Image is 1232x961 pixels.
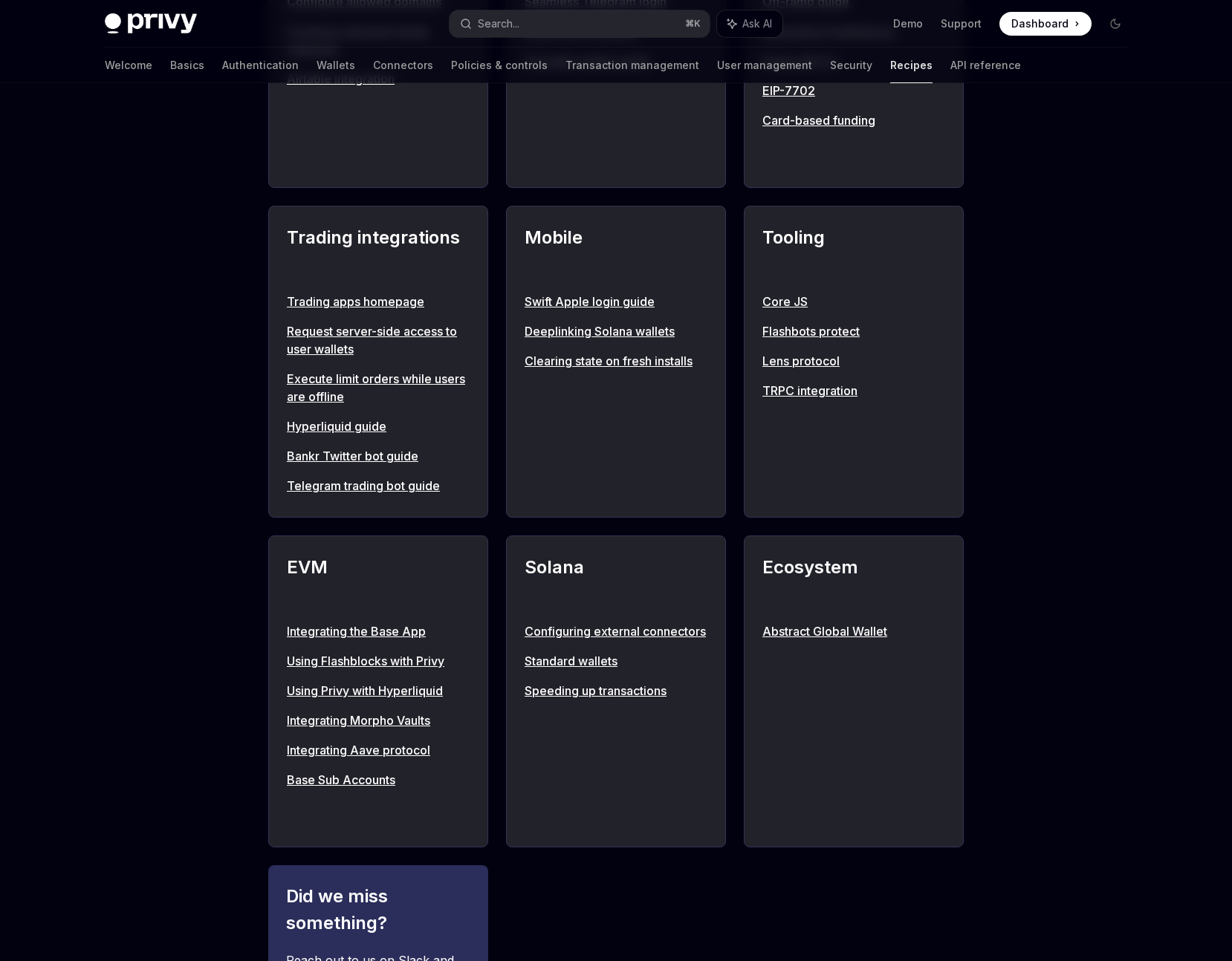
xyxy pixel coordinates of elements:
a: Authentication [222,48,299,83]
a: Dashboard [999,12,1092,36]
a: Lens protocol [762,352,945,370]
a: Using Flashblocks with Privy [287,652,470,670]
div: Search... [478,15,519,33]
a: Bankr Twitter bot guide [287,447,470,465]
a: Base Sub Accounts [287,771,470,789]
a: Connectors [373,48,433,83]
a: Support [941,16,982,31]
a: Integrating Aave protocol [287,741,470,759]
a: Integrating the Base App [287,622,470,640]
a: Telegram trading bot guide [287,477,470,495]
h2: Ecosystem [762,554,945,607]
span: ⌘ K [685,18,701,30]
a: EIP-7702 [762,82,945,100]
h2: Mobile [525,224,707,278]
span: Ask AI [742,16,772,31]
a: Recipes [890,48,933,83]
a: Clearing state on fresh installs [525,352,707,370]
a: Policies & controls [451,48,548,83]
h2: Solana [525,554,707,607]
a: Welcome [105,48,152,83]
a: Configuring external connectors [525,622,707,640]
a: Hyperliquid guide [287,417,470,435]
a: Core JS [762,293,945,310]
a: Integrating Morpho Vaults [287,711,470,729]
button: Ask AI [717,10,782,37]
h2: Did we miss something? [286,883,470,936]
a: Demo [893,16,923,31]
a: Flashbots protect [762,322,945,340]
a: Using Privy with Hyperliquid [287,682,470,700]
a: Request server-side access to user wallets [287,322,470,358]
a: Trading apps homepage [287,293,470,310]
a: TRPC integration [762,382,945,400]
a: User management [717,48,812,83]
h2: Trading integrations [287,224,470,278]
a: Transaction management [565,48,699,83]
img: dark logo [105,13,197,34]
h2: Tooling [762,224,945,278]
a: Wallets [317,48,355,83]
button: Search...⌘K [450,10,710,37]
a: Abstract Global Wallet [762,622,945,640]
h2: EVM [287,554,470,607]
a: Standard wallets [525,652,707,670]
a: Speeding up transactions [525,682,707,700]
button: Toggle dark mode [1103,12,1127,36]
a: Security [830,48,872,83]
a: API reference [950,48,1021,83]
a: Deeplinking Solana wallets [525,322,707,340]
a: Execute limit orders while users are offline [287,370,470,405]
a: Card-based funding [762,111,945,129]
a: Swift Apple login guide [525,293,707,310]
span: Dashboard [1011,16,1069,31]
a: Basics [170,48,204,83]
